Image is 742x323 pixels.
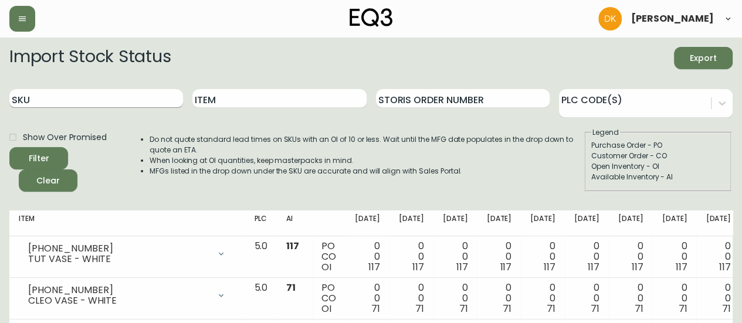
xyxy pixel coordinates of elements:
th: PLC [245,210,277,236]
span: 71 [415,302,424,315]
div: Customer Order - CO [591,151,725,161]
span: 117 [632,260,643,274]
div: Available Inventory - AI [591,172,725,182]
span: 117 [588,260,599,274]
div: 0 0 [574,241,599,273]
span: 71 [371,302,380,315]
div: TUT VASE - WHITE [28,254,209,264]
div: 0 0 [443,283,468,314]
span: 117 [675,260,687,274]
div: [PHONE_NUMBER] [28,285,209,295]
th: [DATE] [609,210,653,236]
div: 0 0 [574,283,599,314]
div: 0 0 [355,241,380,273]
span: Clear [28,174,68,188]
span: 117 [500,260,511,274]
span: 71 [503,302,511,315]
button: Clear [19,169,77,192]
th: [DATE] [433,210,477,236]
legend: Legend [591,127,620,138]
div: Purchase Order - PO [591,140,725,151]
span: 117 [456,260,468,274]
div: 0 0 [618,241,643,273]
span: 71 [547,302,555,315]
span: 71 [635,302,643,315]
span: 71 [286,281,296,294]
div: Filter [29,151,49,166]
span: 71 [722,302,731,315]
td: 5.0 [245,278,277,319]
span: Export [683,51,723,66]
th: AI [277,210,312,236]
th: [DATE] [696,210,740,236]
li: When looking at OI quantities, keep masterpacks in mind. [150,155,584,166]
span: 71 [459,302,468,315]
img: logo [350,8,393,27]
th: [DATE] [652,210,696,236]
span: 117 [719,260,731,274]
span: Show Over Promised [23,131,107,144]
th: [DATE] [565,210,609,236]
div: 0 0 [618,283,643,314]
button: Export [674,47,733,69]
span: 117 [544,260,555,274]
div: 0 0 [530,241,555,273]
th: [DATE] [345,210,389,236]
div: CLEO VASE - WHITE [28,295,209,306]
div: Open Inventory - OI [591,161,725,172]
li: Do not quote standard lead times on SKUs with an OI of 10 or less. Wait until the MFG date popula... [150,134,584,155]
span: 117 [412,260,424,274]
div: 0 0 [399,283,424,314]
li: MFGs listed in the drop down under the SKU are accurate and will align with Sales Portal. [150,166,584,176]
div: [PHONE_NUMBER] [28,243,209,254]
div: PO CO [321,241,336,273]
th: Item [9,210,245,236]
th: [DATE] [521,210,565,236]
div: [PHONE_NUMBER]TUT VASE - WHITE [19,241,235,267]
div: 0 0 [662,283,687,314]
div: 0 0 [706,241,731,273]
th: [DATE] [477,210,521,236]
div: 0 0 [443,241,468,273]
div: 0 0 [486,241,511,273]
div: 0 0 [399,241,424,273]
span: OI [321,302,331,315]
img: c2b91e0a61784b06c9fd1c5ddf3cda04 [598,7,622,30]
span: 71 [591,302,599,315]
button: Filter [9,147,68,169]
div: 0 0 [706,283,731,314]
div: 0 0 [662,241,687,273]
span: 117 [286,239,299,253]
td: 5.0 [245,236,277,278]
span: 71 [678,302,687,315]
div: 0 0 [355,283,380,314]
th: [DATE] [389,210,433,236]
div: 0 0 [530,283,555,314]
div: [PHONE_NUMBER]CLEO VASE - WHITE [19,283,235,308]
div: 0 0 [486,283,511,314]
span: OI [321,260,331,274]
span: [PERSON_NAME] [631,14,714,23]
h2: Import Stock Status [9,47,171,69]
span: 117 [368,260,380,274]
div: PO CO [321,283,336,314]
